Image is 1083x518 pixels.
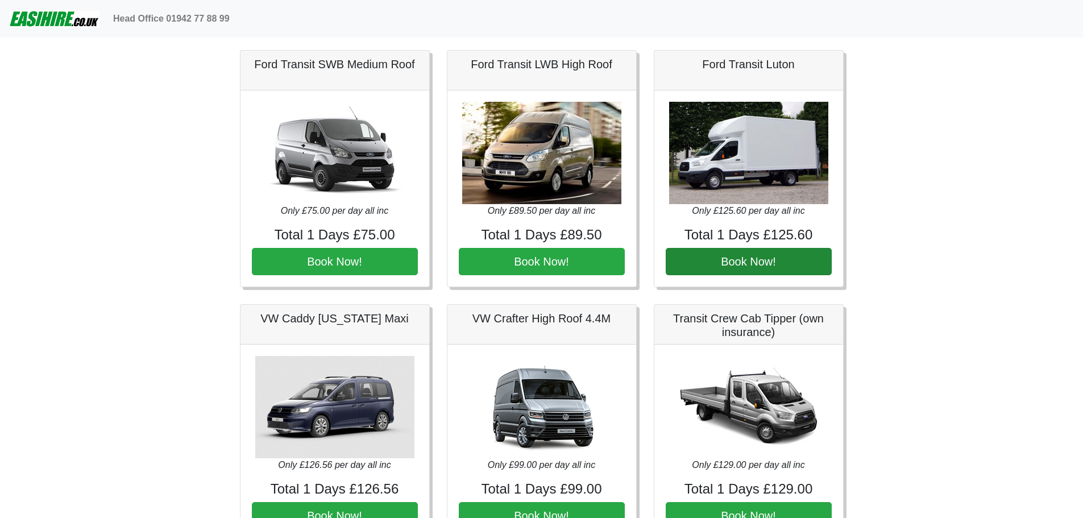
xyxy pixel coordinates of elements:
button: Book Now! [252,248,418,275]
h4: Total 1 Days £99.00 [459,481,625,498]
h5: Transit Crew Cab Tipper (own insurance) [666,312,832,339]
h5: VW Caddy [US_STATE] Maxi [252,312,418,325]
i: Only £129.00 per day all inc [692,460,804,470]
img: Ford Transit SWB Medium Roof [255,102,414,204]
h5: Ford Transit LWB High Roof [459,57,625,71]
img: Ford Transit LWB High Roof [462,102,621,204]
b: Head Office 01942 77 88 99 [113,14,230,23]
i: Only £99.00 per day all inc [488,460,595,470]
i: Only £75.00 per day all inc [281,206,388,216]
h4: Total 1 Days £125.60 [666,227,832,243]
i: Only £89.50 per day all inc [488,206,595,216]
h4: Total 1 Days £75.00 [252,227,418,243]
h5: Ford Transit SWB Medium Roof [252,57,418,71]
h4: Total 1 Days £129.00 [666,481,832,498]
img: VW Caddy California Maxi [255,356,414,458]
img: Transit Crew Cab Tipper (own insurance) [669,356,828,458]
img: Ford Transit Luton [669,102,828,204]
button: Book Now! [459,248,625,275]
a: Head Office 01942 77 88 99 [109,7,234,30]
img: VW Crafter High Roof 4.4M [462,356,621,458]
i: Only £125.60 per day all inc [692,206,804,216]
h4: Total 1 Days £89.50 [459,227,625,243]
button: Book Now! [666,248,832,275]
h5: Ford Transit Luton [666,57,832,71]
i: Only £126.56 per day all inc [278,460,391,470]
img: easihire_logo_small.png [9,7,99,30]
h5: VW Crafter High Roof 4.4M [459,312,625,325]
h4: Total 1 Days £126.56 [252,481,418,498]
